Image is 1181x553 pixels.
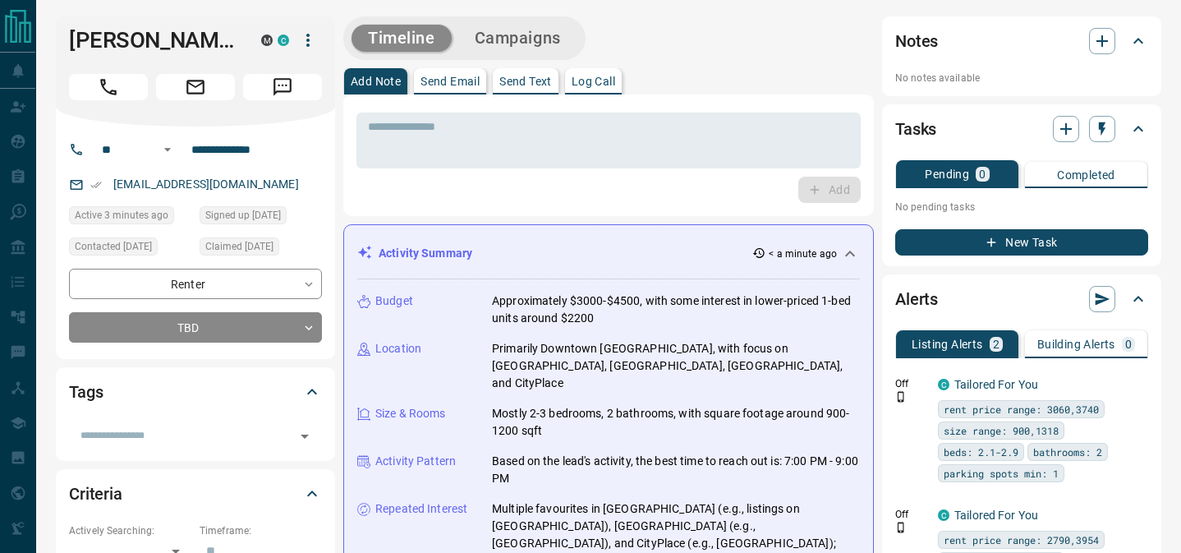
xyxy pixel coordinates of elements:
[993,339,999,350] p: 2
[954,509,1038,522] a: Tailored For You
[375,293,413,310] p: Budget
[1057,169,1115,181] p: Completed
[492,405,860,440] p: Mostly 2-3 bedrooms, 2 bathrooms, with square footage around 900-1200 sqft
[261,35,273,46] div: mrloft.ca
[895,286,938,312] h2: Alerts
[979,168,986,180] p: 0
[938,379,949,390] div: condos.ca
[895,109,1148,149] div: Tasks
[944,401,1099,417] span: rent price range: 3060,3740
[69,206,191,229] div: Mon Sep 15 2025
[925,168,969,180] p: Pending
[200,523,322,538] p: Timeframe:
[69,27,237,53] h1: [PERSON_NAME]
[895,391,907,403] svg: Push Notification Only
[113,177,299,191] a: [EMAIL_ADDRESS][DOMAIN_NAME]
[200,206,322,229] div: Fri Dec 11 2020
[200,237,322,260] div: Fri Aug 12 2022
[90,179,102,191] svg: Email Verified
[158,140,177,159] button: Open
[895,116,936,142] h2: Tasks
[69,269,322,299] div: Renter
[895,522,907,533] svg: Push Notification Only
[205,238,273,255] span: Claimed [DATE]
[357,238,860,269] div: Activity Summary< a minute ago
[944,444,1018,460] span: beds: 2.1-2.9
[895,28,938,54] h2: Notes
[205,207,281,224] span: Signed up [DATE]
[492,453,860,487] p: Based on the lead's activity, the best time to reach out is: 7:00 PM - 9:00 PM
[895,71,1148,85] p: No notes available
[75,238,152,255] span: Contacted [DATE]
[1037,339,1115,350] p: Building Alerts
[895,507,928,522] p: Off
[944,532,1099,548] span: rent price range: 2790,3954
[492,293,860,327] p: Approximately $3000-$4500, with some interest in lower-priced 1-bed units around $2200
[69,372,322,412] div: Tags
[458,25,577,52] button: Campaigns
[69,237,191,260] div: Sat Aug 13 2022
[769,247,837,261] p: < a minute ago
[375,500,467,518] p: Repeated Interest
[1033,444,1102,460] span: bathrooms: 2
[938,509,949,521] div: condos.ca
[69,474,322,514] div: Criteria
[895,195,1148,219] p: No pending tasks
[69,379,103,405] h2: Tags
[156,74,235,100] span: Email
[69,74,148,100] span: Call
[954,378,1038,391] a: Tailored For You
[352,25,452,52] button: Timeline
[375,340,421,357] p: Location
[69,523,191,538] p: Actively Searching:
[293,425,316,448] button: Open
[492,340,860,392] p: Primarily Downtown [GEOGRAPHIC_DATA], with focus on [GEOGRAPHIC_DATA], [GEOGRAPHIC_DATA], [GEOGRA...
[895,21,1148,61] div: Notes
[895,229,1148,256] button: New Task
[351,76,401,87] p: Add Note
[912,339,983,350] p: Listing Alerts
[375,405,446,422] p: Size & Rooms
[278,35,289,46] div: condos.ca
[895,279,1148,319] div: Alerts
[895,376,928,391] p: Off
[375,453,456,470] p: Activity Pattern
[69,481,122,507] h2: Criteria
[243,74,322,100] span: Message
[944,465,1059,482] span: parking spots min: 1
[944,422,1059,439] span: size range: 900,1318
[499,76,552,87] p: Send Text
[572,76,615,87] p: Log Call
[75,207,168,224] span: Active 3 minutes ago
[420,76,480,87] p: Send Email
[69,312,322,343] div: TBD
[379,245,472,262] p: Activity Summary
[1125,339,1132,350] p: 0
